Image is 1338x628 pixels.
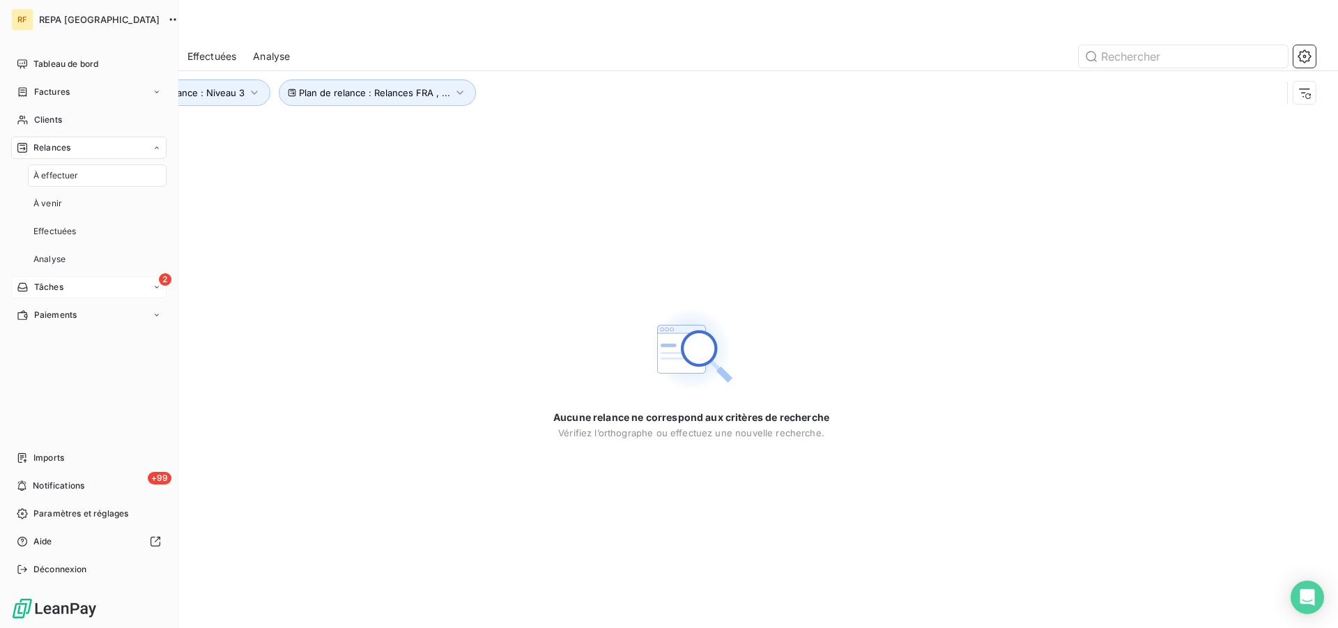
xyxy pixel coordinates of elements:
[39,14,160,25] span: REPA [GEOGRAPHIC_DATA]
[33,535,52,548] span: Aide
[11,530,167,553] a: Aide
[1079,45,1288,68] input: Rechercher
[647,305,736,394] img: Empty state
[279,79,476,106] button: Plan de relance : Relances FRA , ...
[33,452,64,464] span: Imports
[33,253,66,266] span: Analyse
[11,597,98,620] img: Logo LeanPay
[553,411,829,424] span: Aucune relance ne correspond aux critères de recherche
[33,480,84,492] span: Notifications
[33,197,62,210] span: À venir
[558,427,824,438] span: Vérifiez l’orthographe ou effectuez une nouvelle recherche.
[33,507,128,520] span: Paramètres et réglages
[33,169,79,182] span: À effectuer
[253,49,290,63] span: Analyse
[99,79,270,106] button: Niveau de relance : Niveau 3
[119,87,245,98] span: Niveau de relance : Niveau 3
[159,273,171,286] span: 2
[34,114,62,126] span: Clients
[34,86,70,98] span: Factures
[33,141,70,154] span: Relances
[148,472,171,484] span: +99
[33,225,77,238] span: Effectuées
[34,309,77,321] span: Paiements
[1291,581,1324,614] div: Open Intercom Messenger
[187,49,237,63] span: Effectuées
[299,87,450,98] span: Plan de relance : Relances FRA , ...
[34,281,63,293] span: Tâches
[33,58,98,70] span: Tableau de bord
[33,563,87,576] span: Déconnexion
[11,8,33,31] div: RF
